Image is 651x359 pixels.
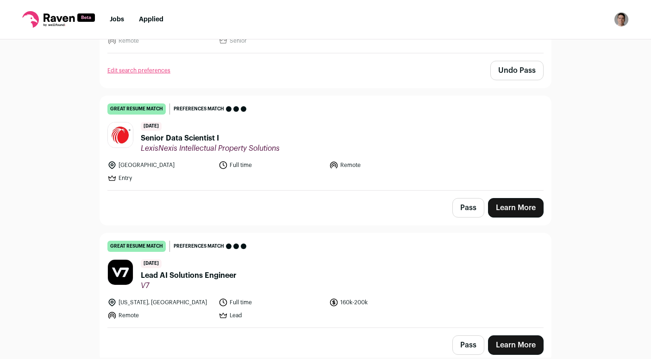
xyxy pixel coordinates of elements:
[219,311,324,320] li: Lead
[488,198,544,218] a: Learn More
[107,36,213,45] li: Remote
[107,241,166,252] div: great resume match
[100,233,551,327] a: great resume match Preferences match [DATE] Lead AI Solutions Engineer V7 [US_STATE], [GEOGRAPHIC...
[219,36,324,45] li: Senior
[141,144,280,153] span: LexisNexis Intellectual Property Solutions
[141,281,237,290] span: V7
[107,103,166,115] div: great resume match
[329,298,435,307] li: 160k-200k
[107,67,170,74] a: Edit search preferences
[107,173,213,183] li: Entry
[141,259,162,268] span: [DATE]
[141,270,237,281] span: Lead AI Solutions Engineer
[174,242,224,251] span: Preferences match
[490,61,544,80] button: Undo Pass
[139,16,163,23] a: Applied
[452,335,484,355] button: Pass
[219,298,324,307] li: Full time
[108,122,133,147] img: c88858feb094307a86512456a1b15523ff5d437347f12762eed0741ccba1c844
[107,311,213,320] li: Remote
[110,16,124,23] a: Jobs
[488,335,544,355] a: Learn More
[614,12,629,27] button: Open dropdown
[174,104,224,114] span: Preferences match
[614,12,629,27] img: 12239290-medium_jpg
[108,260,133,285] img: c3ba2e1a7f227a7b805c67c3b3887afeeff9727a09da10075df2ee126af9bae2.jpg
[141,122,162,131] span: [DATE]
[107,298,213,307] li: [US_STATE], [GEOGRAPHIC_DATA]
[107,160,213,170] li: [GEOGRAPHIC_DATA]
[100,96,551,190] a: great resume match Preferences match [DATE] Senior Data Scientist I LexisNexis Intellectual Prope...
[329,160,435,170] li: Remote
[141,133,280,144] span: Senior Data Scientist I
[219,160,324,170] li: Full time
[452,198,484,218] button: Pass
